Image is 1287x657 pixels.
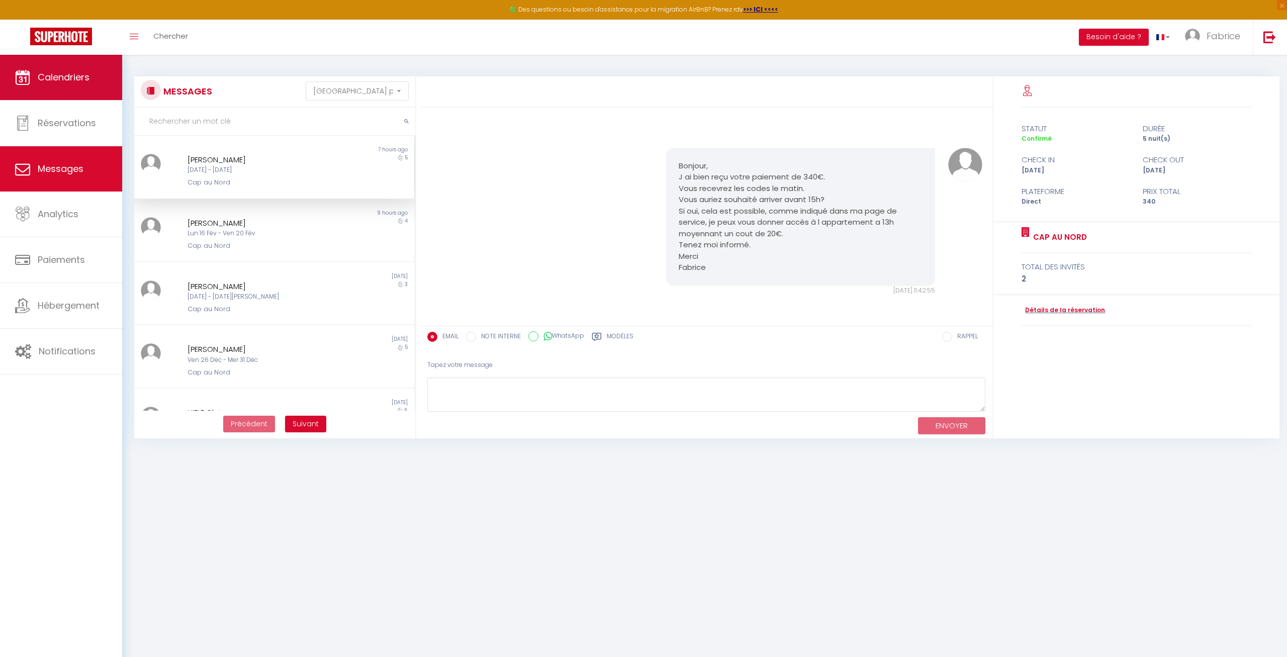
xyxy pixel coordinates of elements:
[39,345,96,357] span: Notifications
[1015,185,1136,198] div: Plateforme
[38,299,100,312] span: Hébergement
[188,217,337,229] div: [PERSON_NAME]
[1022,261,1251,273] div: total des invités
[38,253,85,266] span: Paiements
[1136,134,1257,144] div: 5 nuit(s)
[141,407,161,427] img: ...
[1015,197,1136,207] div: Direct
[274,209,414,217] div: 9 hours ago
[1136,185,1257,198] div: Prix total
[1263,31,1276,43] img: logout
[274,272,414,280] div: [DATE]
[141,154,161,174] img: ...
[948,148,982,181] img: ...
[1185,29,1200,44] img: ...
[743,5,778,14] a: >>> ICI <<<<
[666,286,935,296] div: [DATE] 11:42:55
[188,343,337,355] div: [PERSON_NAME]
[274,399,414,407] div: [DATE]
[141,343,161,363] img: ...
[188,355,337,365] div: Ven 26 Déc - Mer 31 Déc
[679,160,923,273] pre: Bonjour, J ai bien reçu votre paiement de 340€. Vous recevrez les codes le matin. Vous auriez sou...
[38,117,96,129] span: Réservations
[1079,29,1149,46] button: Besoin d'aide ?
[274,146,414,154] div: 7 hours ago
[285,416,326,433] button: Next
[146,20,196,55] a: Chercher
[153,31,188,41] span: Chercher
[141,217,161,237] img: ...
[188,177,337,187] div: Cap au Nord
[405,343,408,351] span: 5
[38,71,89,83] span: Calendriers
[437,332,458,343] label: EMAIL
[188,407,337,419] div: HIELE Claire
[134,108,415,136] input: Rechercher un mot clé
[918,417,985,435] button: ENVOYER
[607,332,633,344] label: Modèles
[1136,123,1257,135] div: durée
[188,229,337,238] div: Lun 16 Fév - Ven 20 Fév
[274,335,414,343] div: [DATE]
[188,241,337,251] div: Cap au Nord
[1022,273,1251,285] div: 2
[1015,166,1136,175] div: [DATE]
[141,280,161,301] img: ...
[538,331,584,342] label: WhatsApp
[38,162,83,175] span: Messages
[188,304,337,314] div: Cap au Nord
[223,416,275,433] button: Previous
[188,154,337,166] div: [PERSON_NAME]
[952,332,978,343] label: RAPPEL
[404,407,408,414] span: 6
[1015,123,1136,135] div: statut
[1207,30,1240,42] span: Fabrice
[1136,154,1257,166] div: check out
[1136,197,1257,207] div: 340
[231,419,267,429] span: Précédent
[188,292,337,302] div: [DATE] - [DATE][PERSON_NAME]
[293,419,319,429] span: Suivant
[188,280,337,293] div: [PERSON_NAME]
[1030,231,1087,243] a: Cap au Nord
[188,367,337,378] div: Cap au Nord
[1136,166,1257,175] div: [DATE]
[405,217,408,225] span: 4
[161,80,212,103] h3: MESSAGES
[1022,306,1105,315] a: Détails de la réservation
[405,154,408,161] span: 5
[38,208,78,220] span: Analytics
[188,165,337,175] div: [DATE] - [DATE]
[1022,134,1052,143] span: Confirmé
[427,353,986,378] div: Tapez votre message
[1177,20,1253,55] a: ... Fabrice
[405,280,408,288] span: 3
[1015,154,1136,166] div: check in
[476,332,521,343] label: NOTE INTERNE
[30,28,92,45] img: Super Booking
